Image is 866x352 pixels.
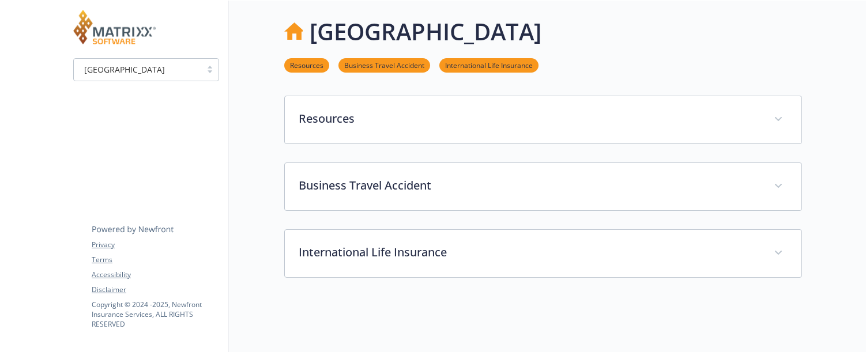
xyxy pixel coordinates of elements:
a: Privacy [92,240,219,250]
span: [GEOGRAPHIC_DATA] [84,63,165,75]
p: Business Travel Accident [299,177,760,194]
a: International Life Insurance [439,59,539,70]
div: International Life Insurance [285,230,801,277]
a: Accessibility [92,270,219,280]
a: Terms [92,255,219,265]
span: [GEOGRAPHIC_DATA] [80,63,195,75]
a: Disclaimer [92,285,219,295]
h1: [GEOGRAPHIC_DATA] [310,14,541,49]
p: Resources [299,110,760,127]
div: Resources [285,96,801,143]
div: Business Travel Accident [285,163,801,210]
a: Business Travel Accident [338,59,430,70]
p: International Life Insurance [299,244,760,261]
a: Resources [284,59,329,70]
p: Copyright © 2024 - 2025 , Newfront Insurance Services, ALL RIGHTS RESERVED [92,300,219,329]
